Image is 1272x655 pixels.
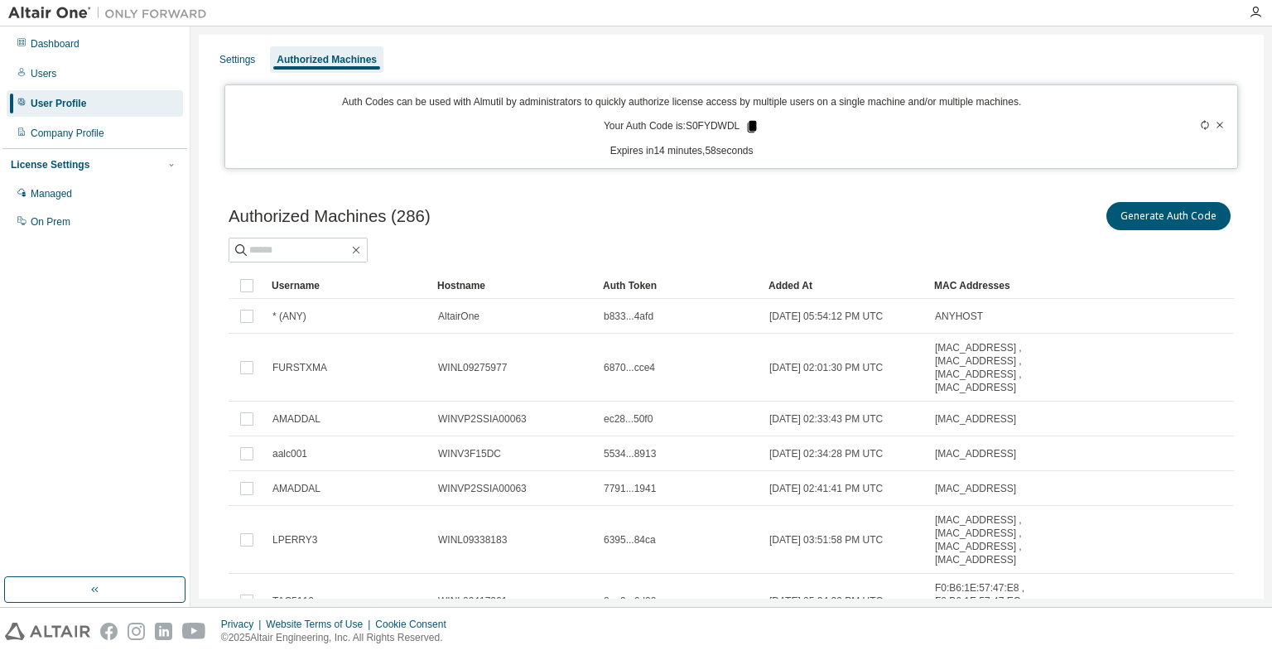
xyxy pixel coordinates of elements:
div: On Prem [31,215,70,229]
span: [DATE] 03:51:58 PM UTC [769,533,883,547]
img: instagram.svg [128,623,145,640]
div: Hostname [437,272,590,299]
span: AltairOne [438,310,479,323]
div: Added At [768,272,921,299]
span: [MAC_ADDRESS] , [MAC_ADDRESS] , [MAC_ADDRESS] , [MAC_ADDRESS] [935,513,1051,566]
img: facebook.svg [100,623,118,640]
div: Auth Token [603,272,755,299]
span: 8ae9...6d20 [604,595,656,608]
div: Privacy [221,618,266,631]
div: Users [31,67,56,80]
span: 6395...84ca [604,533,656,547]
span: [DATE] 05:24:29 PM UTC [769,595,883,608]
span: 5534...8913 [604,447,656,460]
span: ec28...50f0 [604,412,653,426]
p: Auth Codes can be used with Almutil by administrators to quickly authorize license access by mult... [235,95,1128,109]
p: Your Auth Code is: S0FYDWDL [604,119,759,134]
span: [MAC_ADDRESS] [935,482,1016,495]
img: youtube.svg [182,623,206,640]
span: FURSTXMA [272,361,327,374]
span: [MAC_ADDRESS] [935,412,1016,426]
img: Altair One [8,5,215,22]
span: 7791...1941 [604,482,656,495]
div: Dashboard [31,37,79,51]
span: WINL09275977 [438,361,507,374]
span: [DATE] 05:54:12 PM UTC [769,310,883,323]
span: F0:B6:1E:57:47:E8 , F0:B6:1E:57:47:EC , 00:BE:43:FA:9F:58 [935,581,1051,621]
span: [DATE] 02:34:28 PM UTC [769,447,883,460]
span: Authorized Machines (286) [229,207,431,226]
p: Expires in 14 minutes, 58 seconds [235,144,1128,158]
div: Username [272,272,424,299]
div: Settings [219,53,255,66]
span: [DATE] 02:01:30 PM UTC [769,361,883,374]
span: [DATE] 02:41:41 PM UTC [769,482,883,495]
span: WINVP2SSIA00063 [438,412,527,426]
div: Company Profile [31,127,104,140]
span: AMADDAL [272,482,320,495]
span: LPERRY3 [272,533,317,547]
div: Authorized Machines [277,53,377,66]
img: linkedin.svg [155,623,172,640]
span: [MAC_ADDRESS] , [MAC_ADDRESS] , [MAC_ADDRESS] , [MAC_ADDRESS] [935,341,1051,394]
div: Managed [31,187,72,200]
span: [MAC_ADDRESS] [935,447,1016,460]
span: [DATE] 02:33:43 PM UTC [769,412,883,426]
button: Generate Auth Code [1106,202,1231,230]
div: License Settings [11,158,89,171]
span: AMADDAL [272,412,320,426]
span: * (ANY) [272,310,306,323]
span: 6870...cce4 [604,361,655,374]
span: aalc001 [272,447,307,460]
span: WINVP2SSIA00063 [438,482,527,495]
div: MAC Addresses [934,272,1052,299]
div: Cookie Consent [375,618,455,631]
span: TAC5110 [272,595,314,608]
span: WINL09338183 [438,533,507,547]
span: WINL09417261 [438,595,507,608]
span: b833...4afd [604,310,653,323]
div: User Profile [31,97,86,110]
p: © 2025 Altair Engineering, Inc. All Rights Reserved. [221,631,456,645]
img: altair_logo.svg [5,623,90,640]
span: WINV3F15DC [438,447,501,460]
span: ANYHOST [935,310,983,323]
div: Website Terms of Use [266,618,375,631]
